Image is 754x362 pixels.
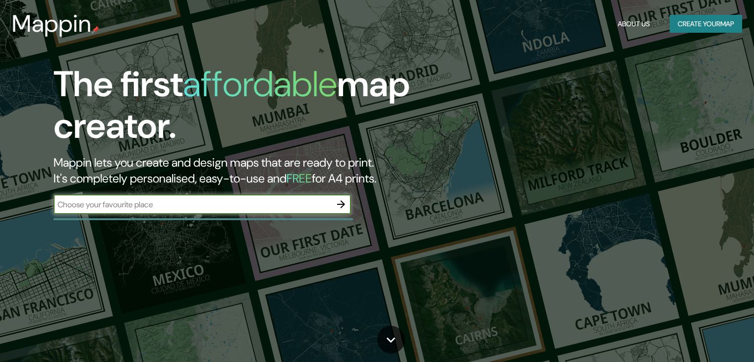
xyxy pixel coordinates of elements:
h1: affordable [183,61,337,107]
h5: FREE [287,171,312,186]
input: Choose your favourite place [54,199,331,210]
h1: The first map creator. [54,63,431,155]
h2: Mappin lets you create and design maps that are ready to print. It's completely personalised, eas... [54,155,431,186]
h3: Mappin [12,10,92,38]
button: About Us [614,15,654,33]
img: mappin-pin [92,26,100,34]
button: Create yourmap [670,15,742,33]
